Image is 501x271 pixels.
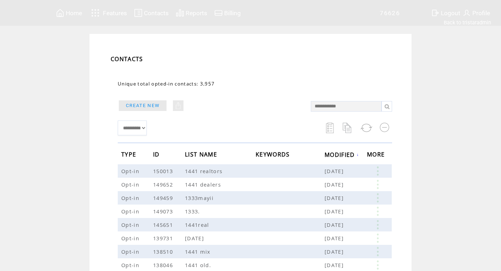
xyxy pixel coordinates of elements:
[176,8,184,17] img: chart.svg
[111,55,143,63] span: CONTACTS
[325,208,345,215] span: [DATE]
[325,181,345,188] span: [DATE]
[153,167,175,175] span: 150013
[380,10,400,17] span: 76626
[185,221,211,228] span: 1441real
[121,221,141,228] span: Opt-in
[325,235,345,242] span: [DATE]
[213,7,242,18] a: Billing
[153,181,175,188] span: 149652
[55,7,83,18] a: Home
[121,261,141,269] span: Opt-in
[153,149,162,162] span: ID
[66,10,82,17] span: Home
[121,208,141,215] span: Opt-in
[214,8,223,17] img: creidtcard.svg
[88,6,128,20] a: Features
[185,167,224,175] span: 1441 realtors
[430,7,461,18] a: Logout
[121,149,138,162] span: TYPE
[119,100,167,111] a: CREATE NEW
[153,152,162,157] a: ID
[472,10,490,17] span: Profile
[121,194,141,201] span: Opt-in
[185,181,223,188] span: 1441 dealers
[153,248,175,255] span: 138510
[325,261,345,269] span: [DATE]
[325,221,345,228] span: [DATE]
[431,8,439,17] img: exit.svg
[56,8,64,17] img: home.svg
[461,7,491,18] a: Profile
[153,221,175,228] span: 145651
[185,149,219,162] span: LIST NAME
[175,7,208,18] a: Reports
[325,152,359,157] a: MODIFIED↓
[462,8,471,17] img: profile.svg
[256,152,292,157] a: KEYWORDS
[185,194,215,201] span: 1333mayii
[121,248,141,255] span: Opt-in
[325,248,345,255] span: [DATE]
[325,167,345,175] span: [DATE]
[256,149,292,162] span: KEYWORDS
[367,149,386,162] span: MORE
[186,10,207,17] span: Reports
[121,181,141,188] span: Opt-in
[103,10,127,17] span: Features
[185,208,202,215] span: 1333.
[185,248,212,255] span: 1441 mix
[325,194,345,201] span: [DATE]
[175,102,182,109] img: upload.png
[153,261,175,269] span: 138046
[153,208,175,215] span: 149073
[153,194,175,201] span: 149459
[133,7,170,18] a: Contacts
[121,167,141,175] span: Opt-in
[121,152,138,157] a: TYPE
[118,81,215,87] span: Unique total opted-in contacts: 3,957
[224,10,241,17] span: Billing
[134,8,142,17] img: contacts.svg
[444,19,491,26] a: Back to tristaradmin
[185,261,213,269] span: 1441 old.
[185,235,206,242] span: [DATE]
[121,235,141,242] span: Opt-in
[89,7,101,19] img: features.svg
[144,10,169,17] span: Contacts
[441,10,460,17] span: Logout
[185,152,219,157] a: LIST NAME
[325,149,357,162] span: MODIFIED
[153,235,175,242] span: 139731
